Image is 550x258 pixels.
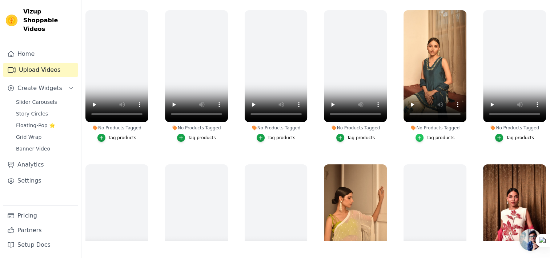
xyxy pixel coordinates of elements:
button: Tag products [97,134,136,142]
span: Vizup Shoppable Videos [23,7,75,34]
button: Tag products [495,134,534,142]
a: Partners [3,223,78,238]
div: Tag products [506,135,534,141]
span: Slider Carousels [16,98,57,106]
a: Settings [3,173,78,188]
a: Pricing [3,208,78,223]
a: Slider Carousels [12,97,78,107]
div: No Products Tagged [245,125,308,131]
div: No Products Tagged [324,125,387,131]
div: No Products Tagged [404,125,466,131]
button: Tag products [336,134,375,142]
span: Floating-Pop ⭐ [16,122,55,129]
a: Grid Wrap [12,132,78,142]
img: Vizup [6,15,17,26]
div: No Products Tagged [85,125,148,131]
a: Analytics [3,157,78,172]
button: Tag products [257,134,296,142]
span: Create Widgets [17,84,62,93]
button: Tag products [415,134,454,142]
div: Tag products [426,135,454,141]
button: Tag products [177,134,216,142]
div: Tag products [188,135,216,141]
span: Story Circles [16,110,48,117]
span: Grid Wrap [16,133,41,141]
span: Banner Video [16,145,50,152]
a: Banner Video [12,144,78,154]
a: Upload Videos [3,63,78,77]
div: Tag products [268,135,296,141]
div: Tag products [347,135,375,141]
button: Create Widgets [3,81,78,95]
div: No Products Tagged [483,125,546,131]
a: Floating-Pop ⭐ [12,120,78,130]
div: Tag products [108,135,136,141]
a: Story Circles [12,109,78,119]
div: Open chat [519,229,541,251]
a: Setup Docs [3,238,78,252]
div: No Products Tagged [165,125,228,131]
a: Home [3,47,78,61]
